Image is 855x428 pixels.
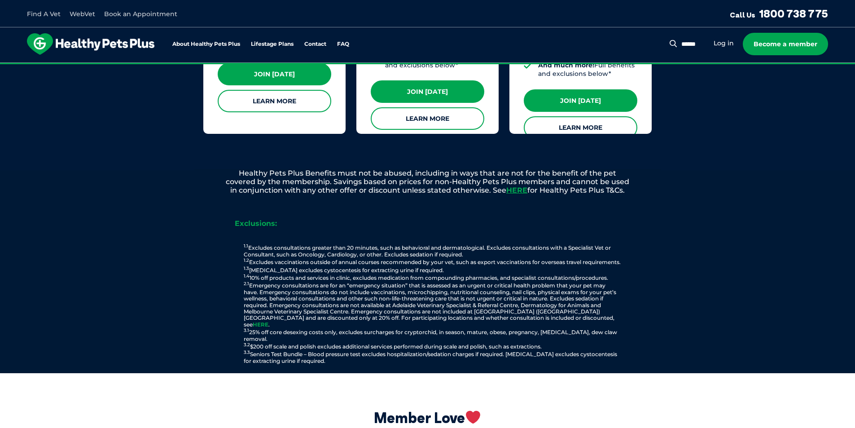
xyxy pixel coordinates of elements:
a: HERE [506,186,527,194]
a: Learn More [371,107,484,130]
a: Log in [714,39,734,48]
a: Find A Vet [27,10,61,18]
img: ❤ [466,410,480,424]
sup: 1.1 [244,243,248,249]
sup: 2.1 [244,281,249,287]
a: Join [DATE] [524,89,637,112]
p: Healthy Pets Plus Benefits must not be abused, including in ways that are not for the benefit of ... [194,169,661,195]
strong: And much more! [538,61,594,69]
sup: 1.4 [244,273,250,279]
strong: Exclusions: [235,219,277,228]
sup: 3.1 [244,327,249,333]
sup: 1.2 [244,257,249,263]
sup: 3.2 [244,342,250,348]
a: Book an Appointment [104,10,177,18]
a: Call Us1800 738 775 [730,7,828,20]
span: Proactive, preventative wellness program designed to keep your pet healthier and happier for longer [260,63,595,71]
button: Search [668,39,679,48]
a: Join [DATE] [218,63,331,85]
p: Excludes consultations greater than 20 minutes, such as behavioral and dermatological. Excludes c... [212,243,652,364]
a: Learn More [524,116,637,139]
img: hpp-logo [27,33,154,55]
a: Join [DATE] [371,80,484,103]
a: Contact [304,41,326,47]
sup: 3.3 [244,349,250,355]
a: WebVet [70,10,95,18]
a: Learn More [218,90,331,112]
li: Full benefits and exclusions below* [538,61,637,79]
span: Call Us [730,10,755,19]
a: Lifestage Plans [251,41,294,47]
a: Become a member [743,33,828,55]
a: About Healthy Pets Plus [172,41,240,47]
div: Member Love [174,409,681,427]
sup: 1.3 [244,265,249,271]
a: FAQ [337,41,349,47]
a: HERE [253,321,268,328]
